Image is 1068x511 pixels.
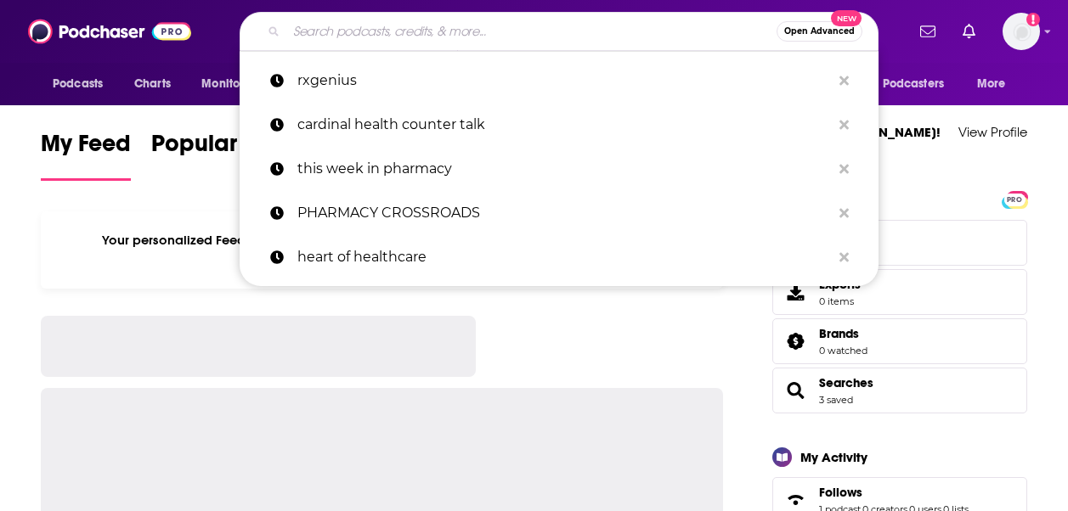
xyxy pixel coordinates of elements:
a: Brands [778,329,812,353]
a: Follows [819,485,969,500]
a: Brands [819,326,867,341]
span: Exports [778,280,812,304]
span: Charts [134,72,171,96]
a: Exports [772,269,1027,315]
input: Search podcasts, credits, & more... [286,18,777,45]
span: PRO [1004,194,1025,206]
p: PHARMACY CROSSROADS [297,191,831,235]
p: rxgenius [297,59,831,103]
button: Show profile menu [1003,13,1040,50]
span: Logged in as caseya [1003,13,1040,50]
span: My Feed [41,129,131,168]
p: this week in pharmacy [297,147,831,191]
span: Podcasts [53,72,103,96]
span: Popular Feed [151,129,296,168]
img: User Profile [1003,13,1040,50]
img: Podchaser - Follow, Share and Rate Podcasts [28,15,191,48]
a: cardinal health counter talk [240,103,879,147]
button: Open AdvancedNew [777,21,862,42]
span: Monitoring [201,72,262,96]
a: PRO [1004,192,1025,205]
a: Searches [778,379,812,402]
button: open menu [851,68,969,100]
a: heart of healthcare [240,235,879,279]
a: rxgenius [240,59,879,103]
a: 0 watched [819,345,867,357]
span: 0 items [819,295,861,307]
p: cardinal health counter talk [297,103,831,147]
span: Open Advanced [784,27,855,36]
button: open menu [965,68,1027,100]
span: Brands [819,326,859,341]
a: View Profile [958,124,1027,140]
a: 3 saved [819,394,853,406]
span: Searches [772,368,1027,413]
button: open menu [41,68,125,100]
svg: Add a profile image [1026,13,1040,26]
div: Your personalized Feed is curated based on the Podcasts, Creators, Users, and Lists that you Follow. [41,211,723,289]
a: PHARMACY CROSSROADS [240,191,879,235]
button: open menu [189,68,284,100]
div: My Activity [800,449,867,465]
div: Search podcasts, credits, & more... [240,12,879,51]
a: Searches [819,375,873,390]
a: Popular Feed [151,129,296,181]
span: Brands [772,318,1027,364]
p: heart of healthcare [297,235,831,279]
span: More [977,72,1006,96]
a: this week in pharmacy [240,147,879,191]
a: Charts [123,68,181,100]
a: Show notifications dropdown [913,17,942,46]
span: Follows [819,485,862,500]
span: For Podcasters [862,72,944,96]
a: My Feed [41,129,131,181]
a: Lists [772,220,1027,266]
span: New [831,10,862,26]
a: Show notifications dropdown [956,17,982,46]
